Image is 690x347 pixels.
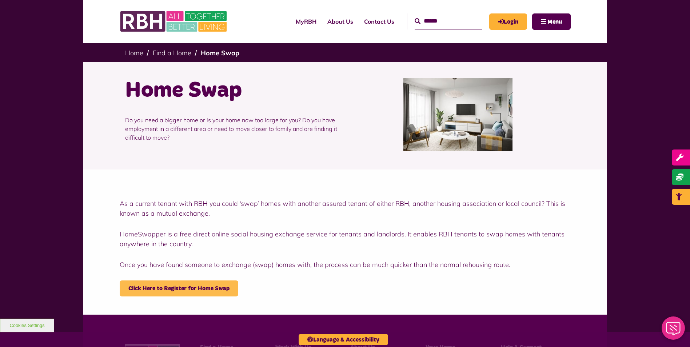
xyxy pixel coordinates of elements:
[120,260,571,270] p: Once you have found someone to exchange (swap) homes with, the process can be much quicker than t...
[299,334,388,345] button: Language & Accessibility
[657,314,690,347] iframe: Netcall Web Assistant for live chat
[415,13,482,29] input: Search
[120,7,229,36] img: RBH
[547,19,562,25] span: Menu
[322,12,359,31] a: About Us
[403,78,512,151] img: Home Swap
[532,13,571,30] button: Navigation
[201,49,239,57] a: Home Swap
[125,49,143,57] a: Home
[125,105,340,153] p: Do you need a bigger home or is your home now too large for you? Do you have employment in a diff...
[125,76,340,105] h1: Home Swap
[489,13,527,30] a: MyRBH
[120,280,238,296] a: Click Here to Register for Home Swap
[359,12,400,31] a: Contact Us
[120,199,571,218] p: As a current tenant with RBH you could ‘swap’ homes with another assured tenant of either RBH, an...
[120,229,571,249] p: HomeSwapper is a free direct online social housing exchange service for tenants and landlords. It...
[290,12,322,31] a: MyRBH
[153,49,191,57] a: Find a Home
